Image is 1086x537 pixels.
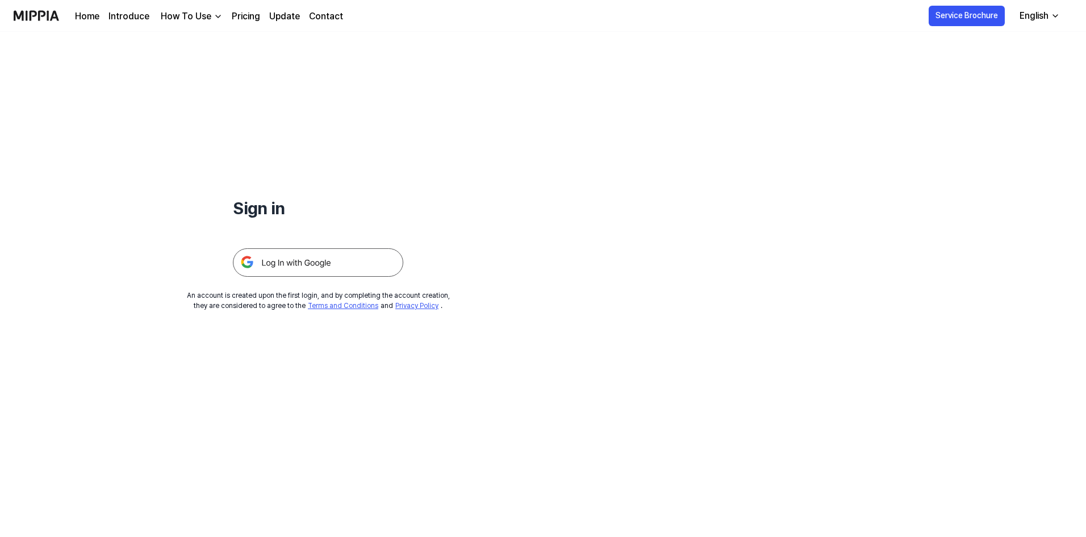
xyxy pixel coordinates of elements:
[233,195,403,221] h1: Sign in
[214,12,223,21] img: down
[108,10,149,23] a: Introduce
[75,10,99,23] a: Home
[395,302,438,310] a: Privacy Policy
[187,290,450,311] div: An account is created upon the first login, and by completing the account creation, they are cons...
[233,248,403,277] img: 구글 로그인 버튼
[309,10,343,23] a: Contact
[929,6,1005,26] button: Service Brochure
[1017,9,1051,23] div: English
[1010,5,1067,27] button: English
[269,10,300,23] a: Update
[158,10,223,23] button: How To Use
[158,10,214,23] div: How To Use
[232,10,260,23] a: Pricing
[308,302,378,310] a: Terms and Conditions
